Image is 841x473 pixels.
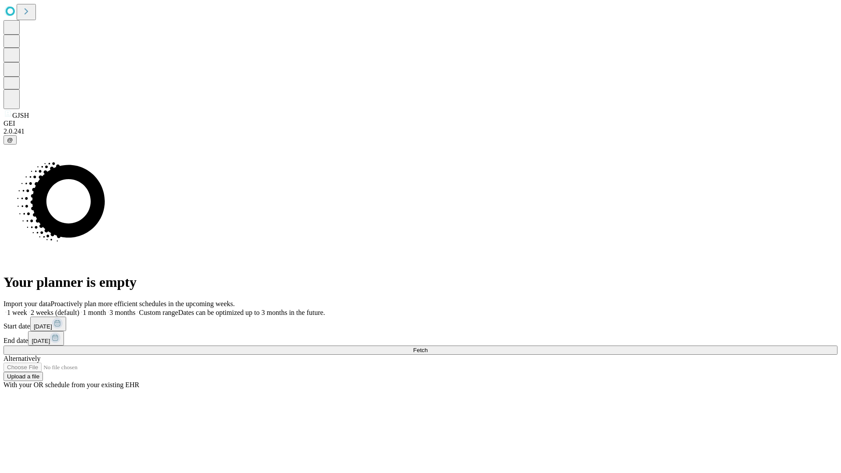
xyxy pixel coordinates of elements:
div: Start date [4,317,837,331]
div: 2.0.241 [4,127,837,135]
button: @ [4,135,17,145]
span: @ [7,137,13,143]
h1: Your planner is empty [4,274,837,290]
span: 1 week [7,309,27,316]
span: 3 months [110,309,135,316]
span: With your OR schedule from your existing EHR [4,381,139,388]
span: Alternatively [4,355,40,362]
button: [DATE] [30,317,66,331]
button: Upload a file [4,372,43,381]
div: End date [4,331,837,346]
span: Import your data [4,300,51,307]
span: GJSH [12,112,29,119]
button: [DATE] [28,331,64,346]
span: Dates can be optimized up to 3 months in the future. [178,309,325,316]
span: [DATE] [34,323,52,330]
span: 1 month [83,309,106,316]
span: Proactively plan more efficient schedules in the upcoming weeks. [51,300,235,307]
span: Custom range [139,309,178,316]
span: Fetch [413,347,428,353]
div: GEI [4,120,837,127]
span: [DATE] [32,338,50,344]
button: Fetch [4,346,837,355]
span: 2 weeks (default) [31,309,79,316]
